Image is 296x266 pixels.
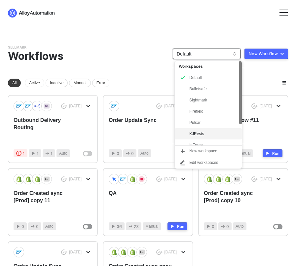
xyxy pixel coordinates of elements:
[139,176,145,182] img: icon
[111,176,117,182] img: icon
[69,249,82,255] div: [DATE]
[37,150,39,157] span: 1
[164,103,177,109] div: [DATE]
[8,79,21,87] div: All
[51,150,53,157] span: 1
[134,223,139,230] span: 23
[111,103,117,109] img: icon
[129,224,132,228] span: icon-app-actions
[238,150,250,157] span: Manual
[34,103,40,109] img: icon
[16,249,22,255] img: icon
[86,177,90,181] span: icon-arrow-down
[140,150,149,157] span: Auto
[129,176,135,182] img: icon
[175,83,242,95] div: Bulletsafe
[189,141,238,149] div: InForce
[175,117,242,128] div: Pulsar
[117,150,119,157] span: 0
[86,104,90,108] span: icon-arrow-down
[117,223,122,230] span: 36
[234,176,240,182] img: icon
[156,176,163,182] span: icon-success-page
[277,104,280,108] span: icon-arrow-down
[189,107,238,115] div: Firefield
[277,177,280,181] span: icon-arrow-down
[189,130,238,138] div: KJRests
[177,224,184,229] div: Run
[259,176,272,182] div: [DATE]
[175,72,242,83] div: Default
[226,223,229,230] span: 0
[69,103,82,109] div: [DATE]
[92,79,110,87] div: Error
[272,151,279,156] div: Run
[244,49,288,59] button: New Workflow
[225,176,231,182] img: icon
[120,176,126,182] img: icon
[46,79,68,87] div: Inactive
[175,139,242,151] div: InForce
[86,250,90,254] span: icon-arrow-down
[25,176,31,182] img: icon
[251,176,258,182] span: icon-success-page
[181,250,185,254] span: icon-arrow-down
[45,223,54,230] span: Auto
[61,103,67,109] span: icon-success-page
[189,160,218,166] div: Edit workspaces
[215,176,221,182] img: icon
[180,75,185,80] span: icon-expand
[204,190,267,211] div: Order Created sync [Prod] copy 10
[16,103,22,109] img: icon
[14,117,76,138] div: Outbound Delivery Routing
[129,249,135,255] img: icon
[45,151,49,155] span: icon-app-actions
[177,49,237,59] span: Default
[16,176,22,182] img: icon
[34,176,40,182] img: icon
[249,51,278,57] div: New Workflow
[175,95,242,106] div: Sightmark
[69,176,82,182] div: [DATE]
[181,177,185,181] span: icon-arrow-down
[259,103,272,109] div: [DATE]
[164,176,177,182] div: [DATE]
[23,150,25,157] span: 1
[189,74,238,82] div: Default
[109,190,171,211] div: QA
[8,45,26,50] div: Sellmark
[189,119,238,127] div: Pulsar
[61,176,67,182] span: icon-success-page
[180,149,185,154] span: icon-expand
[156,103,163,109] span: icon-success-page
[21,223,24,230] span: 0
[189,148,217,154] div: New workspace
[44,103,50,109] img: icon
[164,249,177,255] div: [DATE]
[131,150,134,157] span: 0
[59,150,67,157] span: Auto
[14,190,76,211] div: Order Created sync [Prod] copy 11
[8,2,55,23] a: logo
[69,79,91,87] div: Manual
[145,223,158,230] span: Manual
[25,79,44,87] div: Active
[126,151,130,155] span: icon-app-actions
[189,96,238,104] div: Sightmark
[175,128,242,139] div: KJRests
[221,224,225,228] span: icon-app-actions
[236,223,244,230] span: Auto
[31,224,35,228] span: icon-app-actions
[189,85,238,93] div: Bulletsafe
[44,176,50,182] img: icon
[120,249,126,255] img: icon
[8,9,55,18] img: logo
[175,106,242,117] div: Firefield
[263,149,282,157] button: Run
[167,222,187,230] button: Run
[206,176,212,182] img: icon
[139,249,145,255] img: icon
[111,249,117,255] img: icon
[156,249,163,255] span: icon-success-page
[61,249,67,255] span: icon-success-page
